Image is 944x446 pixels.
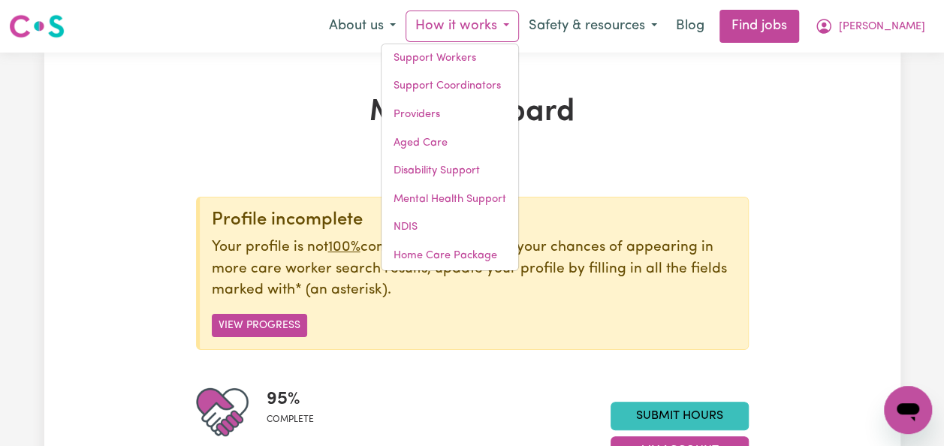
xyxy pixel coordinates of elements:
button: View Progress [212,314,307,337]
div: How it works [381,44,519,271]
a: Providers [382,101,518,129]
a: Mental Health Support [382,185,518,214]
button: About us [319,11,406,42]
a: Find jobs [719,10,799,43]
a: Support Workers [382,44,518,73]
u: 100% [328,240,360,255]
button: My Account [805,11,935,42]
a: Disability Support [382,157,518,185]
a: Submit Hours [611,402,749,430]
div: Profile incomplete [212,209,736,231]
div: Profile completeness: 95% [267,386,326,438]
img: Careseekers logo [9,13,65,40]
a: Careseekers logo [9,9,65,44]
a: NDIS [382,213,518,242]
button: Safety & resources [519,11,667,42]
span: [PERSON_NAME] [839,19,925,35]
button: How it works [406,11,519,42]
a: Support Coordinators [382,72,518,101]
span: an asterisk [295,283,388,297]
span: 95 % [267,386,314,413]
h1: My Dashboard [196,95,749,131]
a: Aged Care [382,129,518,158]
iframe: Button to launch messaging window, conversation in progress [884,386,932,434]
p: Your profile is not complete. To maximise your chances of appearing in more care worker search re... [212,237,736,302]
a: Blog [667,10,713,43]
span: complete [267,413,314,426]
a: Home Care Package [382,242,518,270]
